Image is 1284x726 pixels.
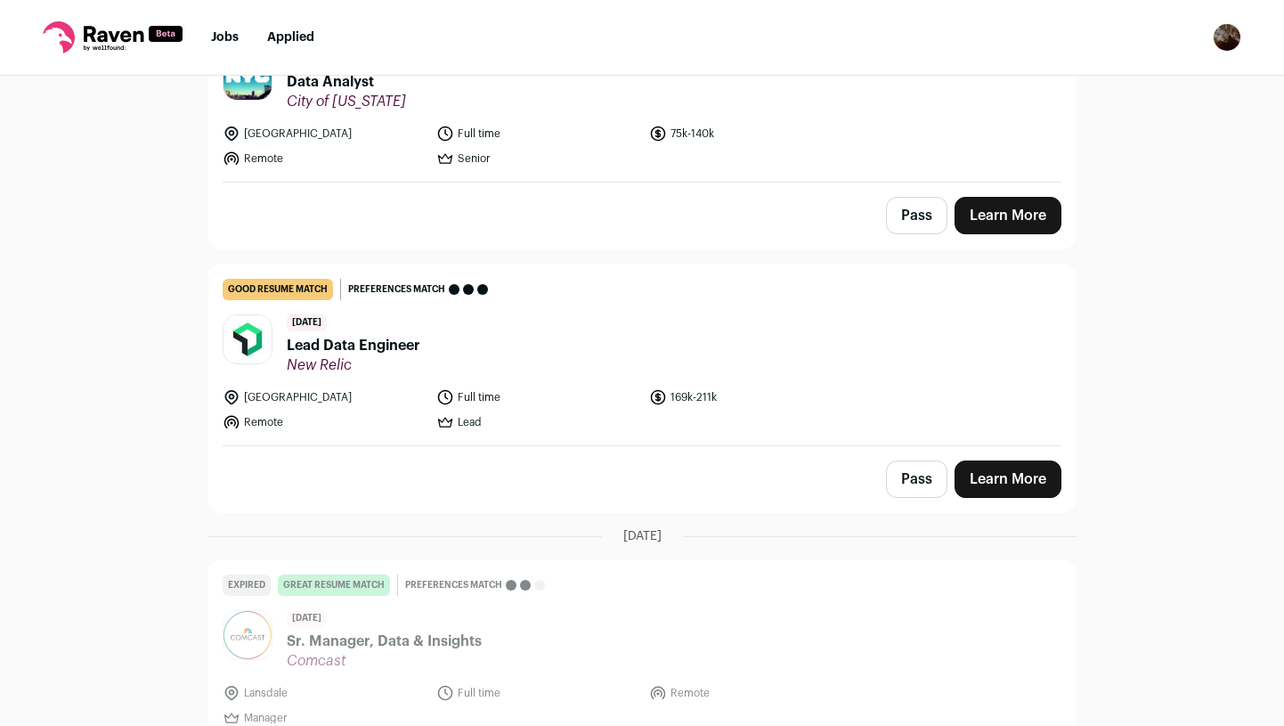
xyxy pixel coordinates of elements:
a: great resume match Preferences match [DATE] Data Analyst City of [US_STATE] [GEOGRAPHIC_DATA] Ful... [208,1,1076,182]
button: Open dropdown [1213,23,1241,52]
span: [DATE] [287,314,327,331]
span: New Relic [287,356,420,374]
span: Lead Data Engineer [287,335,420,356]
img: 2b6aeab970b3189099869cc1ddbd97e67b7c05e38648a67bb7757ac982c53954.jpg [223,611,272,659]
li: [GEOGRAPHIC_DATA] [223,125,426,143]
button: Pass [886,197,947,234]
li: Senior [436,150,639,167]
a: good resume match Preferences match [DATE] Lead Data Engineer New Relic [GEOGRAPHIC_DATA] Full ti... [208,265,1076,445]
li: Full time [436,684,639,702]
span: Sr. Manager, Data & Insights [287,631,482,652]
span: City of [US_STATE] [287,93,406,110]
span: Preferences match [405,576,502,594]
li: Lansdale [223,684,426,702]
span: [DATE] [623,527,662,545]
img: 19236510-medium_jpg [1213,23,1241,52]
li: Remote [649,684,852,702]
div: Expired [223,575,271,596]
li: Remote [223,150,426,167]
li: [GEOGRAPHIC_DATA] [223,388,426,406]
div: good resume match [223,279,333,300]
li: Full time [436,388,639,406]
a: Applied [267,31,314,44]
li: 75k-140k [649,125,852,143]
span: Preferences match [348,281,445,298]
a: Learn More [955,461,1061,498]
a: Jobs [211,31,239,44]
li: Remote [223,413,426,431]
span: Data Analyst [287,71,406,93]
div: great resume match [278,575,390,596]
li: Full time [436,125,639,143]
button: Pass [886,461,947,498]
span: [DATE] [287,610,327,627]
a: Learn More [955,197,1061,234]
li: Lead [436,413,639,431]
li: 169k-211k [649,388,852,406]
img: 61837df6463da4ae6ffc034d428ed33d9f033a665d1def8098bbd4c4c214a82c [223,52,272,100]
img: a88566f1f7ed4de84b733385ad90726a0e90cd621391c8642f5317a985b16622.jpg [223,315,272,363]
span: Comcast [287,652,482,670]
